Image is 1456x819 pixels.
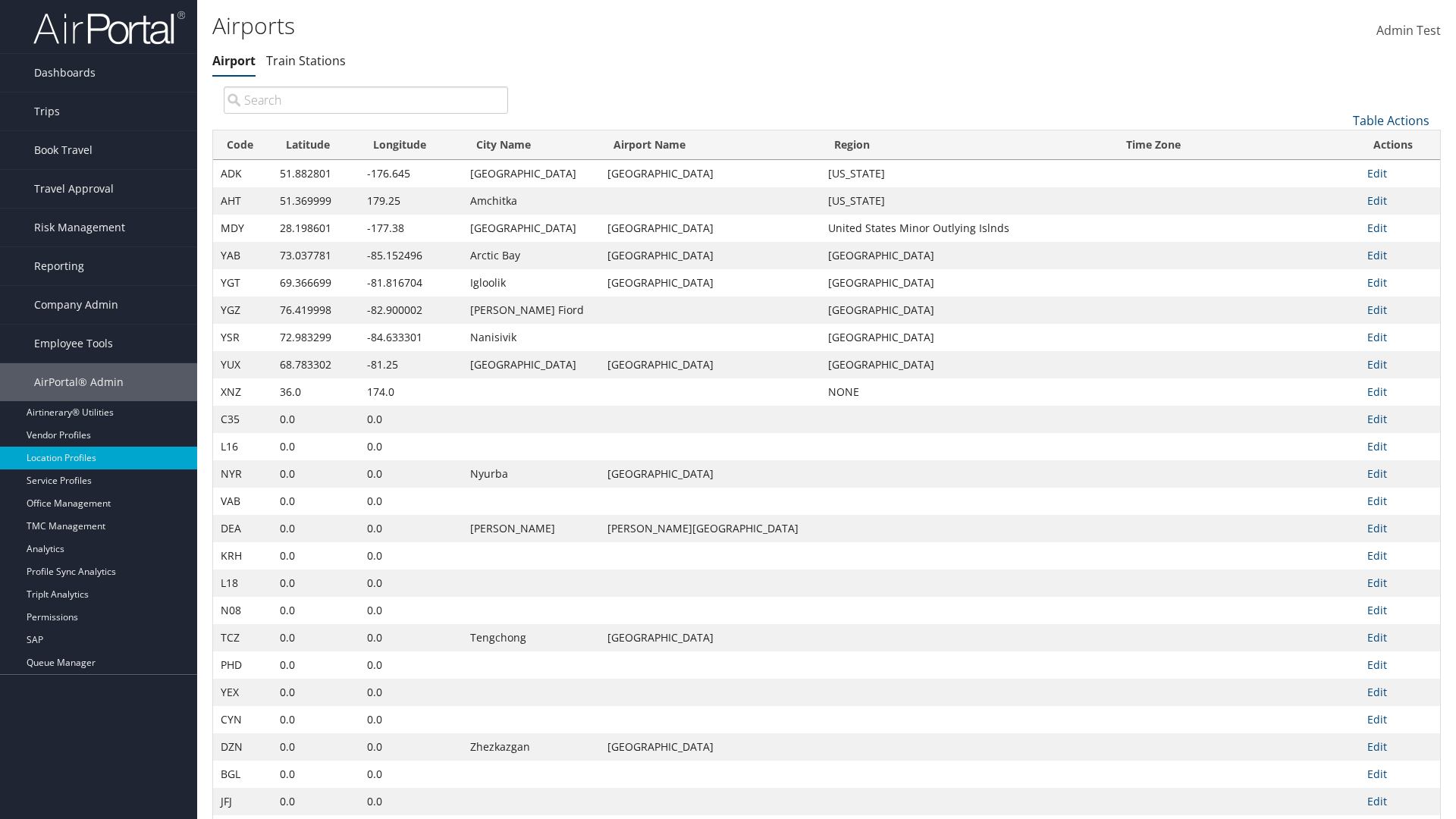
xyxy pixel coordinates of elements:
td: -85.152496 [359,242,463,269]
a: Edit [1367,248,1387,262]
a: Edit [1367,767,1387,781]
td: 0.0 [272,597,359,624]
a: Admin Test [1376,8,1441,55]
span: Trips [34,93,60,130]
td: YGT [213,269,272,297]
a: Edit [1367,466,1387,481]
th: Code: activate to sort column ascending [213,130,272,160]
td: 0.0 [359,542,463,570]
td: L16 [213,433,272,460]
td: NONE [821,378,1113,406]
td: DZN [213,733,272,761]
td: [GEOGRAPHIC_DATA] [600,351,820,378]
a: Edit [1367,330,1387,344]
span: Dashboards [34,54,96,92]
td: -81.25 [359,351,463,378]
td: [GEOGRAPHIC_DATA] [600,460,820,488]
a: Edit [1367,494,1387,508]
td: [GEOGRAPHIC_DATA] [600,269,820,297]
td: 0.0 [272,679,359,706]
th: Time Zone: activate to sort column descending [1112,130,1360,160]
td: Arctic Bay [463,242,601,269]
td: 76.419998 [272,297,359,324]
td: 36.0 [272,378,359,406]
td: 0.0 [272,624,359,651]
td: YSR [213,324,272,351]
td: 0.0 [272,433,359,460]
td: [GEOGRAPHIC_DATA] [600,733,820,761]
td: 0.0 [359,488,463,515]
td: [GEOGRAPHIC_DATA] [463,215,601,242]
td: 179.25 [359,187,463,215]
td: XNZ [213,378,272,406]
td: 0.0 [359,460,463,488]
a: Edit [1367,576,1387,590]
td: [GEOGRAPHIC_DATA] [821,269,1113,297]
td: [GEOGRAPHIC_DATA] [821,242,1113,269]
td: 68.783302 [272,351,359,378]
input: Search [224,86,508,114]
a: Edit [1367,712,1387,726]
td: Igloolik [463,269,601,297]
span: Reporting [34,247,84,285]
td: 0.0 [359,597,463,624]
a: Edit [1367,275,1387,290]
td: C35 [213,406,272,433]
a: Edit [1367,303,1387,317]
span: Admin Test [1376,22,1441,39]
a: Edit [1367,521,1387,535]
td: 69.366699 [272,269,359,297]
a: Edit [1367,166,1387,180]
a: Airport [212,52,256,69]
a: Edit [1367,384,1387,399]
td: 0.0 [272,542,359,570]
a: Edit [1367,193,1387,208]
td: 0.0 [272,515,359,542]
td: 0.0 [359,761,463,788]
td: -84.633301 [359,324,463,351]
td: 0.0 [272,651,359,679]
td: NYR [213,460,272,488]
a: Train Stations [266,52,346,69]
td: [PERSON_NAME] [463,515,601,542]
td: 0.0 [272,706,359,733]
td: 28.198601 [272,215,359,242]
span: Book Travel [34,131,93,169]
a: Edit [1367,357,1387,372]
td: 51.882801 [272,160,359,187]
td: 0.0 [272,488,359,515]
td: 174.0 [359,378,463,406]
td: MDY [213,215,272,242]
td: CYN [213,706,272,733]
td: 0.0 [272,406,359,433]
a: Table Actions [1353,112,1429,129]
td: ADK [213,160,272,187]
span: Company Admin [34,286,118,324]
td: [GEOGRAPHIC_DATA] [463,351,601,378]
td: VAB [213,488,272,515]
td: Zhezkazgan [463,733,601,761]
img: airportal-logo.png [33,10,185,45]
td: [PERSON_NAME][GEOGRAPHIC_DATA] [600,515,820,542]
td: [GEOGRAPHIC_DATA] [600,160,820,187]
th: Actions [1360,130,1440,160]
td: YUX [213,351,272,378]
a: Edit [1367,412,1387,426]
td: YGZ [213,297,272,324]
h1: Airports [212,10,1031,42]
a: Edit [1367,685,1387,699]
td: 0.0 [359,570,463,597]
td: [GEOGRAPHIC_DATA] [600,624,820,651]
th: Airport Name: activate to sort column ascending [600,130,820,160]
td: [GEOGRAPHIC_DATA] [821,351,1113,378]
td: [GEOGRAPHIC_DATA] [463,160,601,187]
td: Tengchong [463,624,601,651]
th: Longitude: activate to sort column ascending [359,130,463,160]
td: [PERSON_NAME] Fiord [463,297,601,324]
td: 72.983299 [272,324,359,351]
a: Edit [1367,221,1387,235]
td: YEX [213,679,272,706]
span: Risk Management [34,209,125,246]
th: Latitude: activate to sort column ascending [272,130,359,160]
td: [GEOGRAPHIC_DATA] [821,324,1113,351]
